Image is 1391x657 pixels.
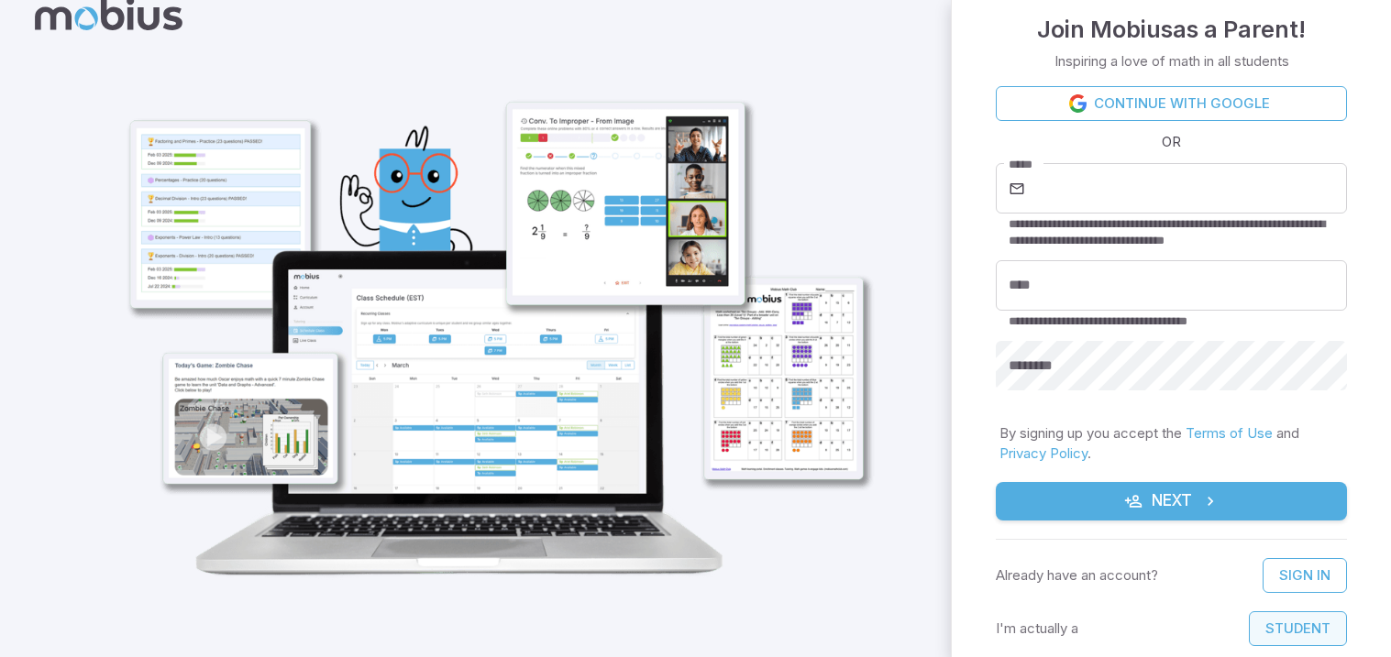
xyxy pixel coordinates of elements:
a: Terms of Use [1186,424,1273,442]
p: Inspiring a love of math in all students [1054,51,1289,71]
img: parent_1-illustration [90,14,889,600]
p: Already have an account? [996,565,1158,586]
button: Next [996,482,1347,520]
span: OR [1157,132,1186,152]
a: Privacy Policy [999,444,1087,462]
p: I'm actually a [996,619,1078,639]
a: Sign In [1263,558,1347,593]
a: Continue with Google [996,86,1347,121]
p: By signing up you accept the and . [999,423,1343,464]
h4: Join Mobius as a Parent ! [1037,11,1306,48]
button: Student [1249,611,1347,646]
